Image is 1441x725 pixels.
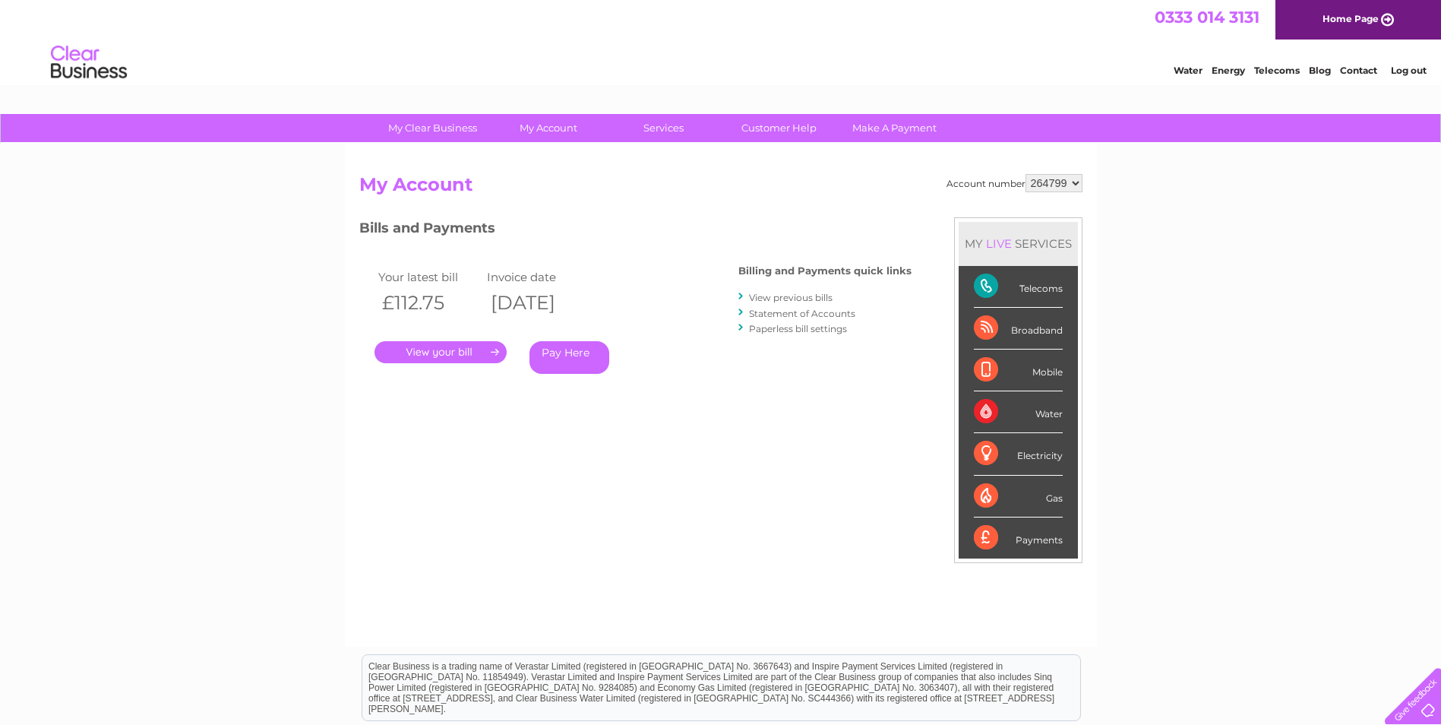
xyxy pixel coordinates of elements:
[749,308,855,319] a: Statement of Accounts
[374,267,484,287] td: Your latest bill
[974,391,1063,433] div: Water
[738,265,912,277] h4: Billing and Payments quick links
[974,266,1063,308] div: Telecoms
[359,174,1082,203] h2: My Account
[832,114,957,142] a: Make A Payment
[974,476,1063,518] div: Gas
[485,114,611,142] a: My Account
[359,217,912,244] h3: Bills and Payments
[1212,65,1245,76] a: Energy
[749,323,847,334] a: Paperless bill settings
[1391,65,1427,76] a: Log out
[370,114,495,142] a: My Clear Business
[959,222,1078,265] div: MY SERVICES
[1309,65,1331,76] a: Blog
[974,350,1063,391] div: Mobile
[1254,65,1300,76] a: Telecoms
[983,236,1015,251] div: LIVE
[749,292,833,303] a: View previous bills
[716,114,842,142] a: Customer Help
[1174,65,1202,76] a: Water
[974,433,1063,475] div: Electricity
[1155,8,1259,27] a: 0333 014 3131
[374,341,507,363] a: .
[50,40,128,86] img: logo.png
[529,341,609,374] a: Pay Here
[946,174,1082,192] div: Account number
[974,308,1063,350] div: Broadband
[374,287,484,318] th: £112.75
[483,267,593,287] td: Invoice date
[1340,65,1377,76] a: Contact
[601,114,726,142] a: Services
[974,518,1063,559] div: Payments
[362,8,1080,74] div: Clear Business is a trading name of Verastar Limited (registered in [GEOGRAPHIC_DATA] No. 3667643...
[483,287,593,318] th: [DATE]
